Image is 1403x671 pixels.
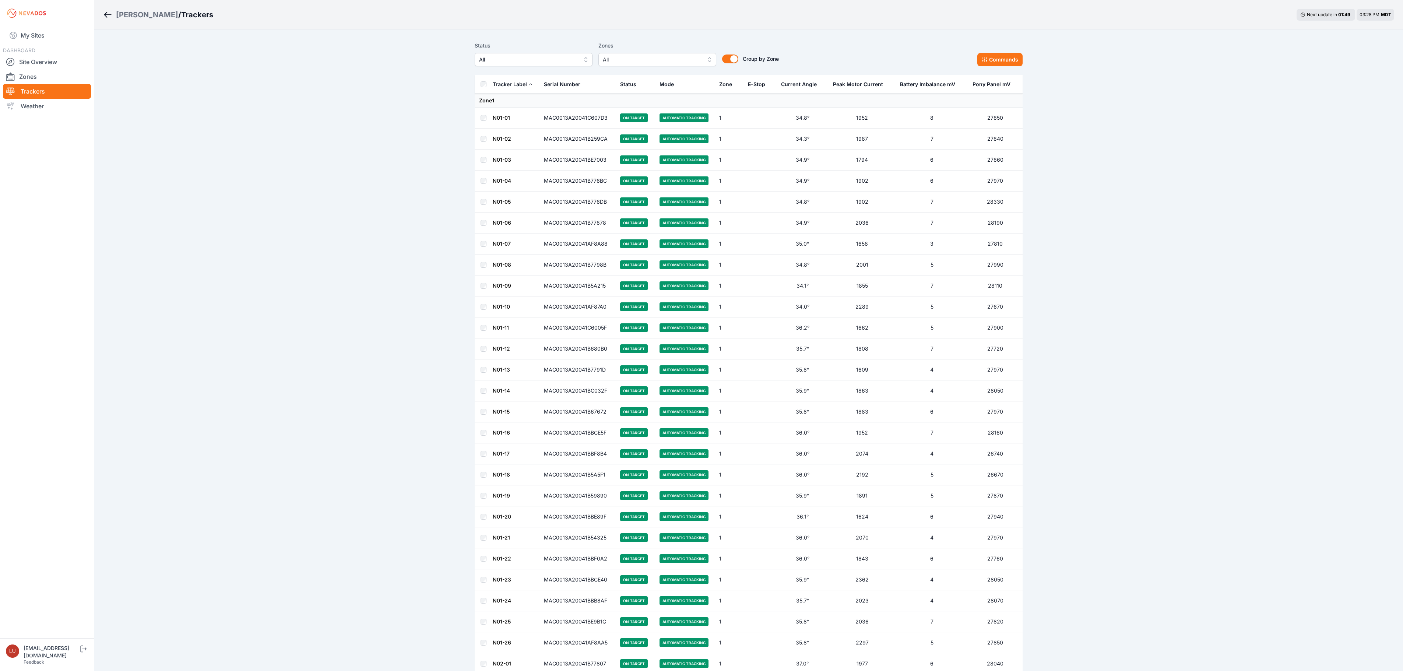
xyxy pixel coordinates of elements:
td: 26670 [968,464,1023,485]
span: On Target [620,197,648,206]
span: On Target [620,176,648,185]
td: 2036 [829,611,896,632]
span: All [603,55,701,64]
td: 36.2° [777,317,829,338]
img: luke.beaumont@nevados.solar [6,644,19,658]
a: N01-19 [493,492,510,499]
td: 1 [715,611,743,632]
td: 1 [715,443,743,464]
td: 1 [715,548,743,569]
td: 1891 [829,485,896,506]
button: Serial Number [544,75,586,93]
span: Automatic Tracking [660,617,708,626]
td: MAC0013A20041BBCE40 [539,569,616,590]
td: MAC0013A20041BBF8B4 [539,443,616,464]
td: 34.9° [777,212,829,233]
span: On Target [620,386,648,395]
span: Automatic Tracking [660,134,708,143]
a: N01-13 [493,366,510,373]
td: 34.8° [777,108,829,129]
td: 1 [715,275,743,296]
td: 1808 [829,338,896,359]
a: Trackers [3,84,91,99]
td: 35.9° [777,569,829,590]
button: Tracker Label [493,75,533,93]
td: 27820 [968,611,1023,632]
td: 35.8° [777,611,829,632]
td: MAC0013A20041BC032F [539,380,616,401]
td: 35.0° [777,233,829,254]
td: MAC0013A20041BE9B1C [539,611,616,632]
span: On Target [620,134,648,143]
td: MAC0013A20041BBE89F [539,506,616,527]
span: DASHBOARD [3,47,35,53]
td: 1902 [829,192,896,212]
td: 1 [715,338,743,359]
a: N01-04 [493,178,511,184]
td: MAC0013A20041B54325 [539,527,616,548]
td: MAC0013A20041B5A215 [539,275,616,296]
td: 7 [896,611,968,632]
td: 2036 [829,212,896,233]
span: Automatic Tracking [660,386,708,395]
div: E-Stop [748,81,765,88]
a: N01-23 [493,576,511,583]
td: 5 [896,464,968,485]
td: 28330 [968,192,1023,212]
span: On Target [620,407,648,416]
td: 1 [715,401,743,422]
span: On Target [620,113,648,122]
a: Site Overview [3,55,91,69]
span: Group by Zone [743,56,779,62]
td: 1 [715,359,743,380]
td: 1 [715,380,743,401]
button: Peak Motor Current [833,75,889,93]
td: 36.0° [777,422,829,443]
td: 5 [896,485,968,506]
span: Automatic Tracking [660,491,708,500]
span: Automatic Tracking [660,365,708,374]
td: 6 [896,401,968,422]
a: N02-01 [493,660,511,667]
td: 28190 [968,212,1023,233]
td: 7 [896,338,968,359]
td: 27970 [968,527,1023,548]
a: N01-06 [493,219,511,226]
span: / [178,10,181,20]
span: On Target [620,575,648,584]
td: 1987 [829,129,896,150]
td: 5 [896,254,968,275]
td: 1 [715,464,743,485]
td: 27990 [968,254,1023,275]
td: 34.1° [777,275,829,296]
td: 28070 [968,590,1023,611]
td: 36.0° [777,527,829,548]
button: All [598,53,716,66]
td: 1843 [829,548,896,569]
td: 27860 [968,150,1023,171]
td: 27970 [968,359,1023,380]
td: 34.3° [777,129,829,150]
span: MDT [1381,12,1391,17]
td: MAC0013A20041BE7003 [539,150,616,171]
td: 6 [896,506,968,527]
td: MAC0013A20041AF8AA5 [539,632,616,653]
span: On Target [620,638,648,647]
td: 36.1° [777,506,829,527]
img: Nevados [6,7,47,19]
td: 35.8° [777,632,829,653]
td: 34.9° [777,150,829,171]
td: 1863 [829,380,896,401]
a: [PERSON_NAME] [116,10,178,20]
td: 34.0° [777,296,829,317]
td: 3 [896,233,968,254]
td: 1952 [829,422,896,443]
td: 36.0° [777,464,829,485]
td: 2289 [829,296,896,317]
td: 1 [715,506,743,527]
span: Automatic Tracking [660,281,708,290]
div: Mode [660,81,674,88]
td: 5 [896,632,968,653]
td: 35.9° [777,485,829,506]
td: 27940 [968,506,1023,527]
